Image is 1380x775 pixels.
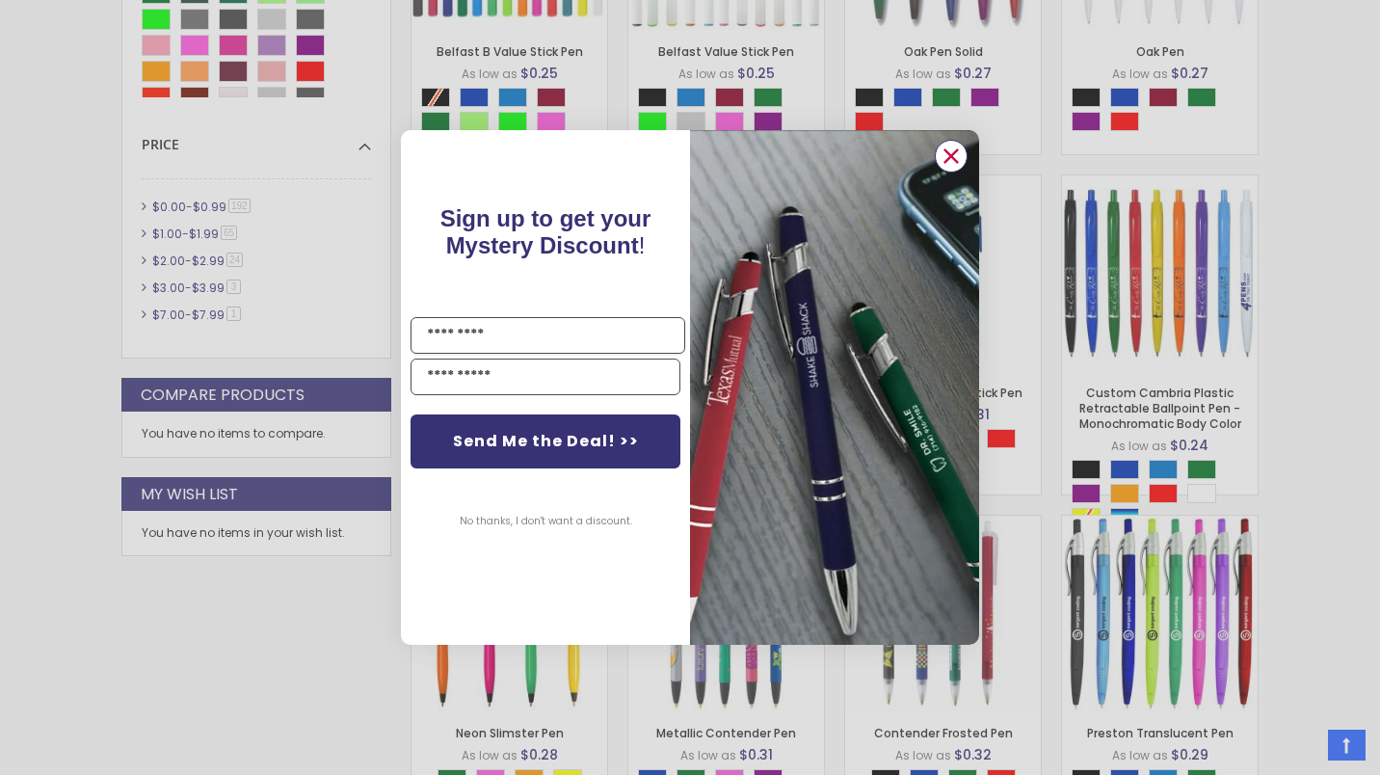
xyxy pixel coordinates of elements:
[411,414,680,468] button: Send Me the Deal! >>
[450,497,642,546] button: No thanks, I don't want a discount.
[690,130,979,644] img: pop-up-image
[440,205,651,258] span: !
[440,205,651,258] span: Sign up to get your Mystery Discount
[935,140,968,173] button: Close dialog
